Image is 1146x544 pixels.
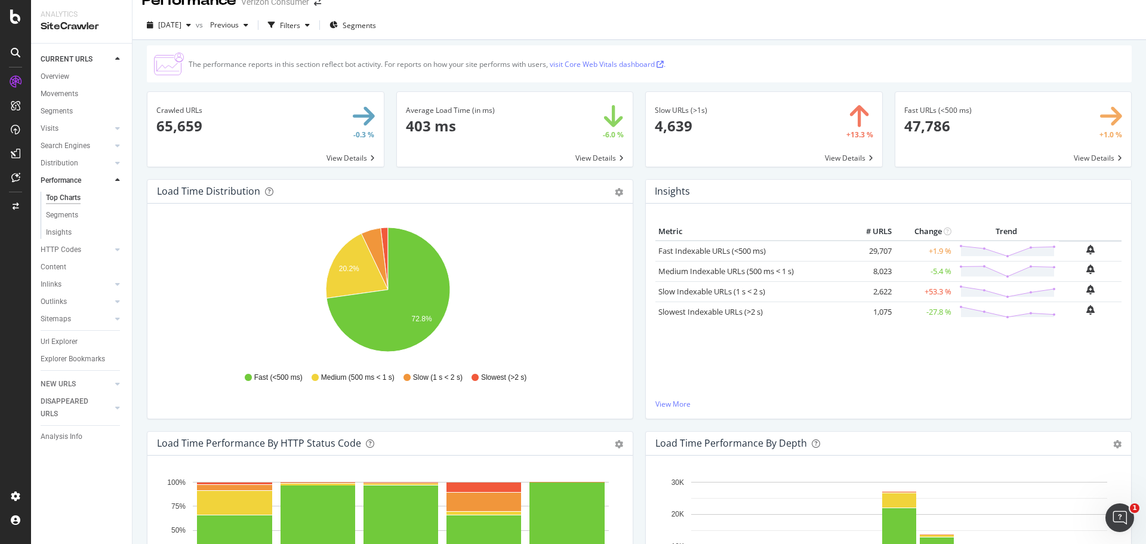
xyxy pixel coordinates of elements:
div: Segments [46,209,78,222]
a: CURRENT URLS [41,53,112,66]
a: Analysis Info [41,431,124,443]
td: -27.8 % [895,302,954,322]
div: Load Time Performance by HTTP Status Code [157,437,361,449]
a: Fast Indexable URLs (<500 ms) [658,245,766,256]
div: Url Explorer [41,336,78,348]
td: +53.3 % [895,281,954,302]
td: -5.4 % [895,261,954,281]
span: 1 [1130,503,1139,513]
a: Slowest Indexable URLs (>2 s) [658,306,763,317]
a: Segments [41,105,124,118]
a: Sitemaps [41,313,112,325]
div: Performance [41,174,81,187]
button: Previous [205,16,253,35]
div: Load Time Distribution [157,185,260,197]
div: Visits [41,122,58,135]
img: CjTTJyXI.png [154,53,184,75]
td: +1.9 % [895,241,954,262]
div: HTTP Codes [41,244,81,256]
text: 20K [671,510,684,518]
div: Inlinks [41,278,61,291]
div: Analysis Info [41,431,82,443]
div: Movements [41,88,78,100]
div: Distribution [41,157,78,170]
td: 1,075 [847,302,895,322]
a: View More [655,399,1122,409]
a: Overview [41,70,124,83]
a: Insights [46,226,124,239]
th: Metric [655,223,847,241]
div: bell-plus [1086,245,1095,254]
a: Content [41,261,124,273]
div: Outlinks [41,296,67,308]
span: Medium (500 ms < 1 s) [321,373,395,383]
div: Explorer Bookmarks [41,353,105,365]
h4: Insights [655,183,690,199]
a: Movements [41,88,124,100]
a: Distribution [41,157,112,170]
th: Change [895,223,954,241]
div: gear [615,440,623,448]
div: NEW URLS [41,378,76,391]
div: Top Charts [46,192,81,204]
a: Top Charts [46,192,124,204]
a: HTTP Codes [41,244,112,256]
div: Insights [46,226,72,239]
td: 8,023 [847,261,895,281]
div: Load Time Performance by Depth [655,437,807,449]
div: SiteCrawler [41,20,122,33]
a: Medium Indexable URLs (500 ms < 1 s) [658,266,794,276]
a: Inlinks [41,278,112,291]
a: Slow Indexable URLs (1 s < 2 s) [658,286,765,297]
text: 72.8% [412,315,432,323]
div: bell-plus [1086,285,1095,294]
button: [DATE] [142,16,196,35]
text: 30K [671,478,684,487]
text: 50% [171,526,186,534]
iframe: Intercom live chat [1105,503,1134,532]
th: Trend [954,223,1059,241]
div: gear [1113,440,1122,448]
text: 100% [167,478,186,487]
a: NEW URLS [41,378,112,391]
div: Segments [41,105,73,118]
span: Previous [205,20,239,30]
div: Content [41,261,66,273]
a: Visits [41,122,112,135]
span: Fast (<500 ms) [254,373,303,383]
div: bell-plus [1086,305,1095,315]
th: # URLS [847,223,895,241]
button: Filters [263,16,315,35]
span: Slowest (>2 s) [481,373,526,383]
a: Performance [41,174,112,187]
a: Url Explorer [41,336,124,348]
div: DISAPPEARED URLS [41,395,101,420]
text: 75% [171,502,186,511]
div: CURRENT URLS [41,53,93,66]
span: 2025 Sep. 14th [158,20,181,30]
a: Outlinks [41,296,112,308]
div: Search Engines [41,140,90,152]
a: Segments [46,209,124,222]
div: Analytics [41,10,122,20]
div: The performance reports in this section reflect bot activity. For reports on how your site perfor... [189,59,666,69]
a: Explorer Bookmarks [41,353,124,365]
a: Search Engines [41,140,112,152]
a: visit Core Web Vitals dashboard . [550,59,666,69]
a: DISAPPEARED URLS [41,395,112,420]
span: Segments [343,20,376,30]
span: vs [196,20,205,30]
div: bell-plus [1086,265,1095,274]
td: 29,707 [847,241,895,262]
button: Segments [325,16,381,35]
div: gear [615,188,623,196]
div: Sitemaps [41,313,71,325]
span: Slow (1 s < 2 s) [413,373,463,383]
svg: A chart. [157,223,619,361]
td: 2,622 [847,281,895,302]
div: Overview [41,70,69,83]
text: 20.2% [339,265,359,273]
div: Filters [280,20,300,30]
